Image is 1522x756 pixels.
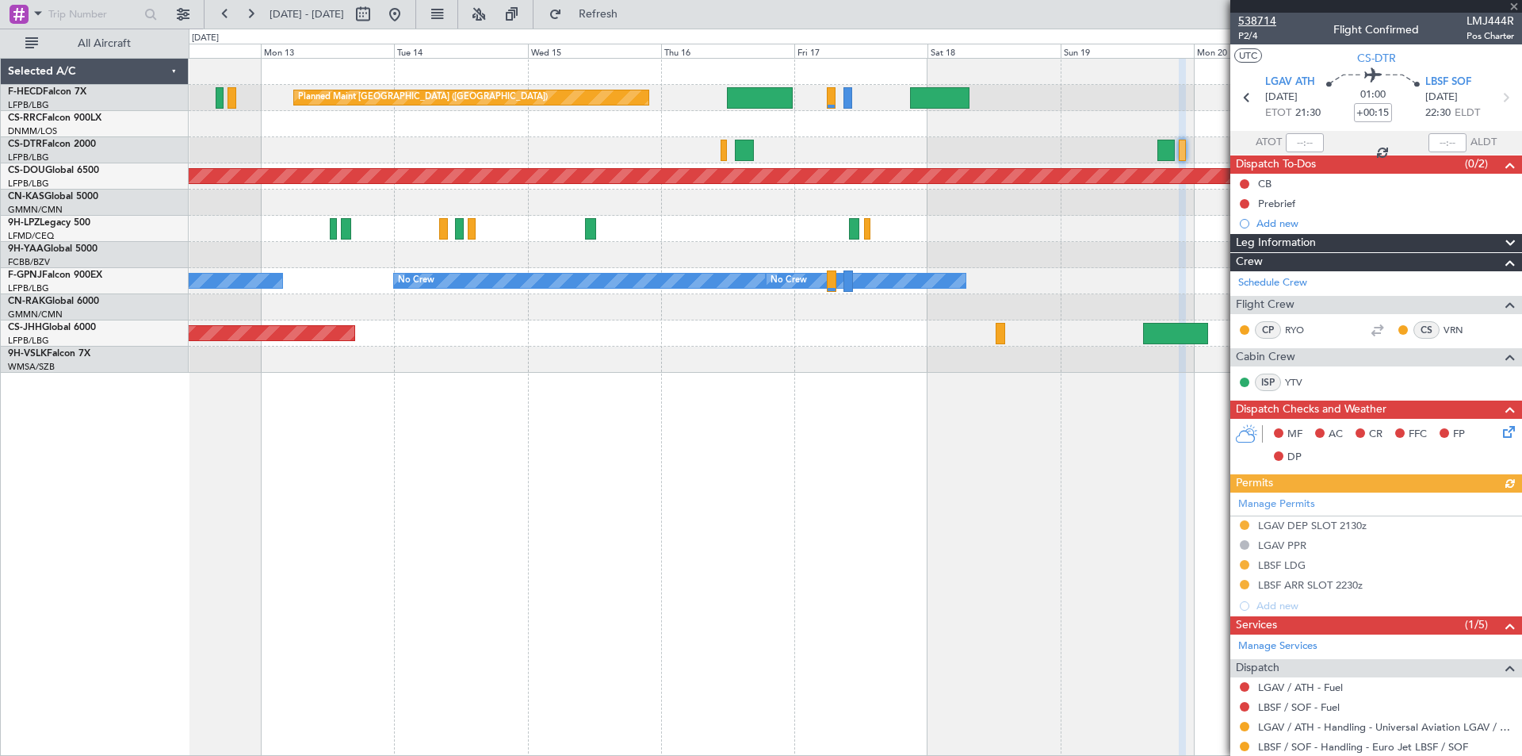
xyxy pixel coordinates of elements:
span: [DATE] [1425,90,1458,106]
div: Mon 13 [261,44,394,58]
div: Thu 16 [661,44,794,58]
span: LBSF SOF [1425,75,1471,90]
span: Leg Information [1236,234,1316,252]
span: F-GPNJ [8,271,42,280]
span: F-HECD [8,87,43,97]
span: (1/5) [1465,616,1488,633]
div: Tue 14 [394,44,527,58]
a: WMSA/SZB [8,361,55,373]
span: 22:30 [1425,106,1451,121]
a: DNMM/LOS [8,125,57,137]
a: CN-KASGlobal 5000 [8,192,98,201]
span: FFC [1409,427,1427,443]
a: LFPB/LBG [8,282,49,294]
div: Sun 12 [128,44,261,58]
a: LGAV / ATH - Handling - Universal Aviation LGAV / ATH [1258,720,1514,734]
a: CS-RRCFalcon 900LX [8,113,101,123]
a: FCBB/BZV [8,256,50,268]
div: Sun 19 [1061,44,1194,58]
span: CS-RRC [8,113,42,123]
span: Dispatch Checks and Weather [1236,401,1386,419]
a: CS-JHHGlobal 6000 [8,323,96,332]
span: Refresh [565,9,632,20]
span: Dispatch [1236,659,1279,677]
span: CS-DOU [8,166,45,175]
a: LFPB/LBG [8,335,49,347]
span: ETOT [1265,106,1291,121]
button: Refresh [541,2,637,27]
span: Services [1236,616,1277,635]
a: LGAV / ATH - Fuel [1258,681,1343,694]
span: ALDT [1470,135,1497,151]
a: LFPB/LBG [8,178,49,190]
div: Planned Maint [GEOGRAPHIC_DATA] ([GEOGRAPHIC_DATA]) [298,86,548,109]
div: Fri 17 [794,44,927,58]
span: ELDT [1455,106,1480,121]
div: CP [1255,321,1281,339]
span: CR [1369,427,1382,443]
a: CS-DTRFalcon 2000 [8,140,96,149]
a: LFPB/LBG [8,152,49,163]
div: Add new [1256,217,1514,230]
span: 9H-YAA [8,244,44,254]
a: YTV [1285,375,1321,390]
span: CS-JHH [8,323,42,332]
span: CS-DTR [8,140,42,149]
a: GMMN/CMN [8,309,63,320]
span: All Aircraft [41,38,167,49]
span: Flight Crew [1236,296,1294,314]
div: Wed 15 [528,44,661,58]
div: Prebrief [1258,197,1295,210]
span: CN-RAK [8,297,45,306]
span: LMJ444R [1467,13,1514,29]
span: AC [1329,427,1343,443]
span: 21:30 [1295,106,1321,121]
span: (0/2) [1465,155,1488,172]
span: FP [1453,427,1465,443]
a: CN-RAKGlobal 6000 [8,297,99,306]
a: LFPB/LBG [8,99,49,111]
button: All Aircraft [17,31,172,56]
span: Pos Charter [1467,29,1514,43]
div: CS [1413,321,1440,339]
span: CS-DTR [1357,50,1396,67]
div: [DATE] [192,32,219,45]
div: Sat 18 [927,44,1061,58]
span: LGAV ATH [1265,75,1315,90]
a: 9H-YAAGlobal 5000 [8,244,98,254]
a: CS-DOUGlobal 6500 [8,166,99,175]
span: 9H-VSLK [8,349,47,359]
a: GMMN/CMN [8,204,63,216]
a: F-GPNJFalcon 900EX [8,271,102,280]
div: ISP [1255,374,1281,391]
a: RYO [1285,323,1321,337]
span: [DATE] [1265,90,1298,106]
input: Trip Number [48,2,140,26]
a: F-HECDFalcon 7X [8,87,86,97]
span: 01:00 [1360,87,1386,103]
a: VRN [1444,323,1479,337]
a: 9H-VSLKFalcon 7X [8,349,90,359]
a: LFMD/CEQ [8,230,54,242]
span: Dispatch To-Dos [1236,155,1316,174]
span: [DATE] - [DATE] [270,7,344,21]
span: 9H-LPZ [8,218,40,228]
a: Manage Services [1238,639,1317,654]
span: MF [1287,427,1302,443]
a: Schedule Crew [1238,275,1307,291]
div: Mon 20 [1194,44,1327,58]
span: CN-KAS [8,192,44,201]
div: No Crew [771,269,807,293]
span: Crew [1236,253,1263,271]
span: ATOT [1256,135,1282,151]
a: LBSF / SOF - Fuel [1258,700,1340,714]
span: Cabin Crew [1236,348,1295,366]
a: 9H-LPZLegacy 500 [8,218,90,228]
div: No Crew [398,269,434,293]
a: LBSF / SOF - Handling - Euro Jet LBSF / SOF [1258,740,1468,754]
div: Flight Confirmed [1333,21,1419,38]
div: CB [1258,177,1272,190]
span: 538714 [1238,13,1276,29]
span: DP [1287,450,1302,466]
